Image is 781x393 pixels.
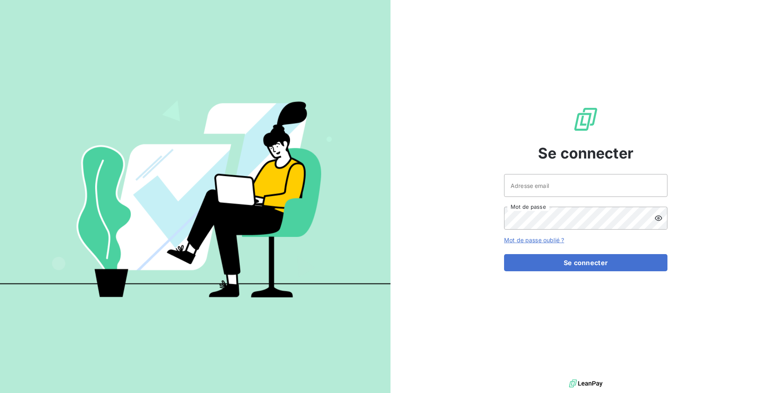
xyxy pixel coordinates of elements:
[569,377,602,390] img: logo
[504,254,667,271] button: Se connecter
[504,237,564,243] a: Mot de passe oublié ?
[504,174,667,197] input: placeholder
[573,106,599,132] img: Logo LeanPay
[538,142,634,164] span: Se connecter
